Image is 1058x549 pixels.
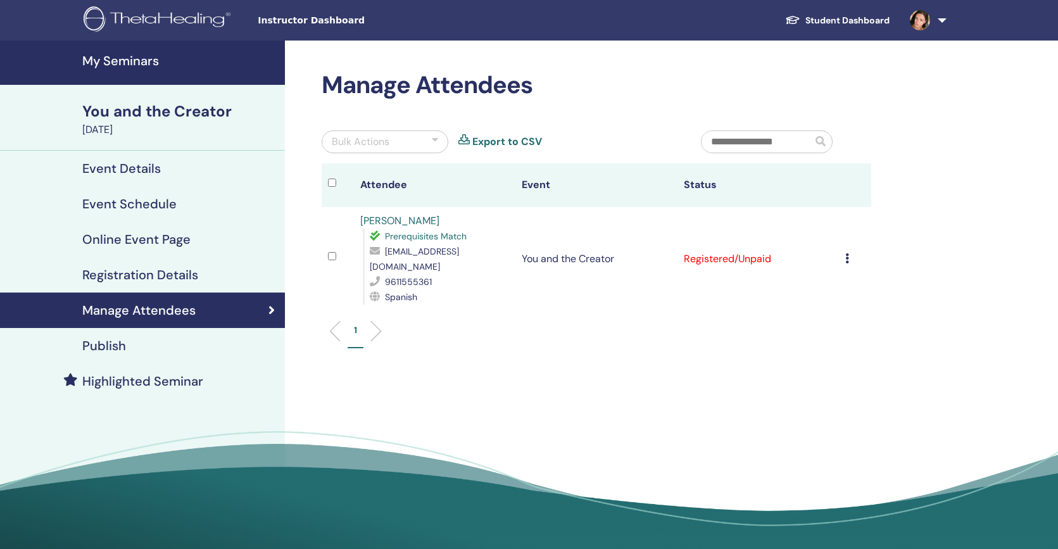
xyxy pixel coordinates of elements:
[82,232,191,247] h4: Online Event Page
[332,134,389,149] div: Bulk Actions
[515,207,677,311] td: You and the Creator
[82,101,277,122] div: You and the Creator
[910,10,930,30] img: default.jpg
[785,15,800,25] img: graduation-cap-white.svg
[82,303,196,318] h4: Manage Attendees
[354,163,515,207] th: Attendee
[322,71,871,100] h2: Manage Attendees
[82,196,177,211] h4: Event Schedule
[75,101,285,137] a: You and the Creator[DATE]
[82,267,198,282] h4: Registration Details
[82,374,203,389] h4: Highlighted Seminar
[472,134,542,149] a: Export to CSV
[354,324,357,337] p: 1
[370,246,459,272] span: [EMAIL_ADDRESS][DOMAIN_NAME]
[82,338,126,353] h4: Publish
[82,53,277,68] h4: My Seminars
[360,214,439,227] a: [PERSON_NAME]
[258,14,448,27] span: Instructor Dashboard
[84,6,235,35] img: logo.png
[515,163,677,207] th: Event
[82,161,161,176] h4: Event Details
[82,122,277,137] div: [DATE]
[677,163,839,207] th: Status
[385,276,432,287] span: 9611555361
[775,9,900,32] a: Student Dashboard
[385,291,417,303] span: Spanish
[385,230,467,242] span: Prerequisites Match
